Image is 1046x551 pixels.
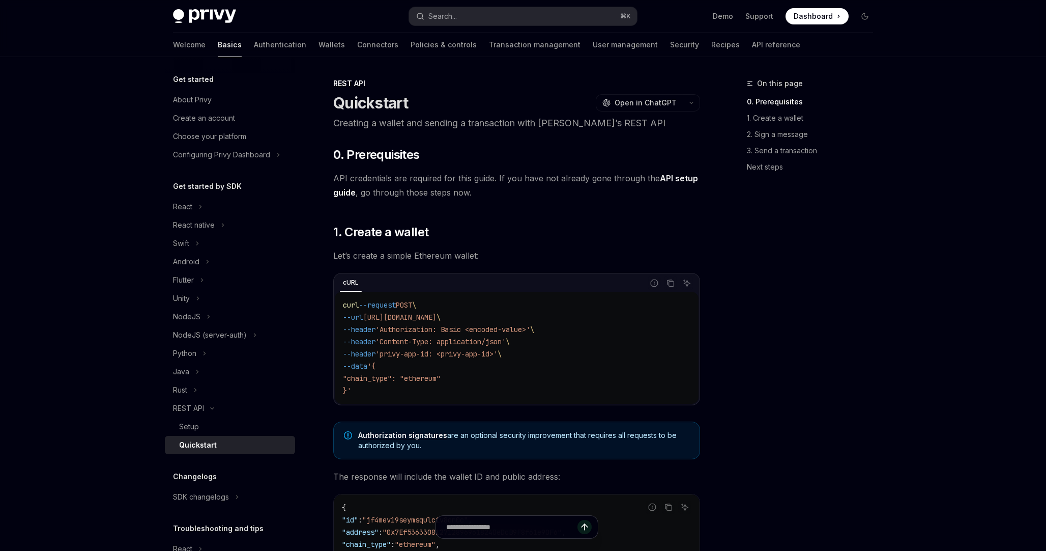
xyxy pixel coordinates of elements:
h5: Troubleshooting and tips [173,522,264,535]
span: --header [343,325,375,334]
a: Next steps [747,159,881,175]
h1: Quickstart [333,94,409,112]
h5: Get started [173,73,214,86]
h5: Changelogs [173,471,217,483]
div: cURL [340,277,362,289]
a: Quickstart [165,436,295,454]
span: The response will include the wallet ID and public address: [333,470,700,484]
button: Open in ChatGPT [596,94,683,112]
div: Choose your platform [173,130,246,143]
button: Toggle Android section [165,253,295,271]
span: Let’s create a simple Ethereum wallet: [333,249,700,263]
a: Setup [165,418,295,436]
button: Toggle Rust section [165,381,295,399]
a: Dashboard [786,8,849,24]
a: Demo [713,11,733,21]
div: SDK changelogs [173,491,229,503]
a: Connectors [357,33,398,57]
span: API credentials are required for this guide. If you have not already gone through the , go throug... [333,171,700,200]
span: POST [396,300,412,310]
span: \ [437,313,441,322]
a: About Privy [165,91,295,109]
span: On this page [757,77,803,90]
div: Rust [173,384,187,396]
a: Authorization signatures [358,431,447,440]
a: Policies & controls [411,33,477,57]
img: dark logo [173,9,236,23]
span: 'Content-Type: application/json' [375,337,506,346]
span: 0. Prerequisites [333,147,419,163]
a: Welcome [173,33,206,57]
button: Ask AI [678,501,691,514]
span: curl [343,300,359,310]
input: Ask a question... [446,516,577,538]
button: Toggle NodeJS section [165,308,295,326]
a: API reference [752,33,800,57]
span: Dashboard [794,11,833,21]
span: --header [343,337,375,346]
button: Copy the contents from the code block [664,277,677,290]
div: Java [173,366,189,378]
button: Ask AI [680,277,693,290]
div: Android [173,256,199,268]
a: Authentication [254,33,306,57]
span: '{ [367,362,375,371]
span: 'Authorization: Basic <encoded-value>' [375,325,530,334]
span: \ [498,349,502,359]
a: 0. Prerequisites [747,94,881,110]
span: }' [343,386,351,395]
button: Copy the contents from the code block [662,501,675,514]
button: Open search [409,7,637,25]
div: About Privy [173,94,212,106]
button: Toggle REST API section [165,399,295,418]
div: Search... [428,10,457,22]
a: Security [670,33,699,57]
div: Setup [179,421,199,433]
span: --url [343,313,363,322]
button: Toggle Python section [165,344,295,363]
a: Basics [218,33,242,57]
a: 2. Sign a message [747,126,881,143]
span: are an optional security improvement that requires all requests to be authorized by you. [358,430,689,451]
span: --data [343,362,367,371]
span: \ [530,325,534,334]
span: Open in ChatGPT [615,98,677,108]
a: Transaction management [489,33,580,57]
div: REST API [173,402,204,415]
span: ⌘ K [620,12,631,20]
span: 'privy-app-id: <privy-app-id>' [375,349,498,359]
a: Wallets [318,33,345,57]
div: Flutter [173,274,194,286]
button: Toggle Swift section [165,234,295,253]
button: Report incorrect code [646,501,659,514]
button: Toggle SDK changelogs section [165,488,295,506]
button: Toggle Configuring Privy Dashboard section [165,146,295,164]
button: Toggle Java section [165,363,295,381]
h5: Get started by SDK [173,180,242,192]
div: REST API [333,78,700,89]
button: Toggle React section [165,198,295,216]
p: Creating a wallet and sending a transaction with [PERSON_NAME]’s REST API [333,116,700,130]
button: Send message [577,520,592,534]
span: --header [343,349,375,359]
div: NodeJS [173,311,200,323]
button: Report incorrect code [648,277,661,290]
a: User management [593,33,658,57]
span: --request [359,300,396,310]
div: React native [173,219,215,231]
span: { [342,503,346,512]
button: Toggle Flutter section [165,271,295,289]
a: 1. Create a wallet [747,110,881,126]
span: [URL][DOMAIN_NAME] [363,313,437,322]
a: Create an account [165,109,295,127]
div: Create an account [173,112,235,124]
div: Python [173,347,196,360]
div: Swift [173,237,189,250]
button: Toggle NodeJS (server-auth) section [165,326,295,344]
span: \ [412,300,416,310]
a: Support [745,11,773,21]
button: Toggle Unity section [165,289,295,308]
div: Configuring Privy Dashboard [173,149,270,161]
span: "chain_type": "ethereum" [343,374,441,383]
div: Quickstart [179,439,217,451]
